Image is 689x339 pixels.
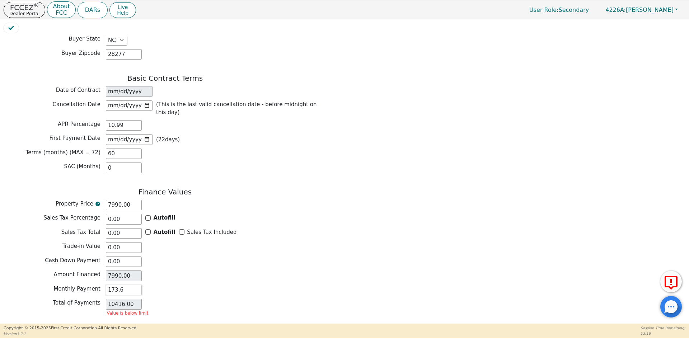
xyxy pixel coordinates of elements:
input: EX: 2 [106,163,142,173]
input: EX: 50.00 [106,242,142,253]
input: EX: 2400.00 [106,200,142,211]
span: APR Percentage [58,121,100,127]
input: Hint: 173.68 [106,285,142,296]
h3: Finance Values [4,188,327,196]
p: FCCEZ [9,4,39,11]
p: Secondary [522,3,596,17]
span: Sales Tax Total [61,229,100,235]
span: Sales Tax Percentage [43,215,100,221]
span: Trade-in Value [62,243,100,249]
button: 4226A:[PERSON_NAME] [598,4,685,15]
span: Help [117,10,128,16]
input: YYYY-MM-DD [106,100,153,111]
p: About [53,4,70,9]
a: User Role:Secondary [522,3,596,17]
p: Copyright © 2015- 2025 First Credit Corporation. [4,325,137,331]
input: EX: 90210 [106,49,142,60]
span: Total of Payments [53,300,100,306]
input: YYYY-MM-DD [106,134,153,145]
input: EX: 8.25 [106,214,142,225]
button: FCCEZ®Dealer Portal [4,2,45,18]
input: EX: 198.00 [106,228,142,239]
span: First Payment Date [49,135,100,141]
label: Sales Tax Included [187,228,236,236]
p: (This is the last valid cancellation date - before midnight on this day) [156,100,323,117]
input: EX: 100.00 [106,256,142,267]
input: XX.XX [106,120,142,131]
span: Live [117,4,128,10]
button: AboutFCC [47,1,75,18]
input: Y/N [145,229,151,235]
span: Amount Financed [53,271,100,278]
p: Value is below limit [107,311,149,315]
span: All Rights Reserved. [98,326,137,330]
p: ( 22 days) [156,136,180,144]
p: Version 3.2.1 [4,331,137,336]
p: 13:16 [641,331,685,336]
p: FCC [53,10,70,16]
span: Buyer State [69,36,100,42]
span: User Role : [529,6,558,13]
span: Terms (months) (MAX = 72) [26,149,100,156]
b: Autofill [154,215,175,221]
p: Session Time Remaining: [641,325,685,331]
span: Date of Contract [56,87,100,93]
span: SAC (Months) [64,163,100,170]
b: Autofill [154,229,175,235]
sup: ® [34,2,39,9]
span: Buyer Zipcode [61,50,100,56]
span: Cash Down Payment [45,257,100,264]
button: Report Error to FCC [660,271,682,292]
h3: Basic Contract Terms [4,74,327,83]
button: Review Contract [4,23,19,33]
p: Dealer Portal [9,11,39,16]
span: Cancellation Date [52,101,100,108]
input: Y/N [179,229,184,235]
button: LiveHelp [109,2,136,18]
input: EX: 36 [106,149,142,159]
button: DARs [78,2,108,18]
span: Property Price [56,200,93,208]
span: [PERSON_NAME] [605,6,674,13]
span: 4226A: [605,6,626,13]
span: Monthly Payment [54,286,101,292]
input: Y/N [145,215,151,221]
